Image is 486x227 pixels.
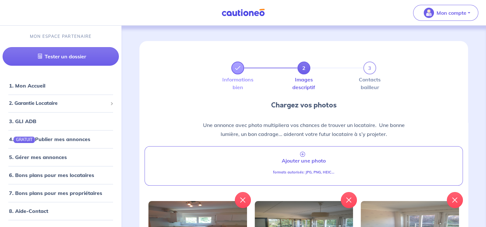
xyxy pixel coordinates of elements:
[297,62,310,74] a: 2
[145,146,463,186] a: Ajouter une photoformats autorisés: JPG, PNG, HEIC...
[437,9,466,17] p: Mon compte
[3,79,119,92] div: 1. Mon Accueil
[3,187,119,199] div: 7. Bons plans pour mes propriétaires
[282,157,326,164] p: Ajouter une photo
[219,9,267,17] img: Cautioneo
[9,190,102,196] a: 7. Bons plans pour mes propriétaires
[424,8,434,18] img: illu_account_valid_menu.svg
[9,208,48,214] a: 8. Aide-Contact
[9,82,45,89] a: 1. Mon Accueil
[297,77,310,90] label: Images descriptif
[271,100,337,110] div: Chargez vos photos
[3,151,119,164] div: 5. Gérer mes annonces
[231,77,244,90] label: Informations bien
[9,136,90,142] a: 4.GRATUITPublier mes annonces
[3,115,119,128] div: 3. GLI ADB
[413,5,478,21] button: illu_account_valid_menu.svgMon compte
[9,154,67,160] a: 5. Gérer mes annonces
[3,47,119,66] a: Tester un dossier
[3,133,119,146] div: 4.GRATUITPublier mes annonces
[187,121,420,139] p: Une annonce avec photo multipliera vos chances de trouver un locataire. Une bonne lumière, un bon...
[273,170,334,175] p: formats autorisés: JPG, PNG, HEIC...
[9,172,94,178] a: 6. Bons plans pour mes locataires
[3,97,119,110] div: 2. Garantie Locataire
[30,33,92,39] p: MON ESPACE PARTENAIRE
[9,118,36,124] a: 3. GLI ADB
[363,77,376,90] label: Contacts bailleur
[3,169,119,181] div: 6. Bons plans pour mes locataires
[9,100,108,107] span: 2. Garantie Locataire
[3,205,119,217] div: 8. Aide-Contact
